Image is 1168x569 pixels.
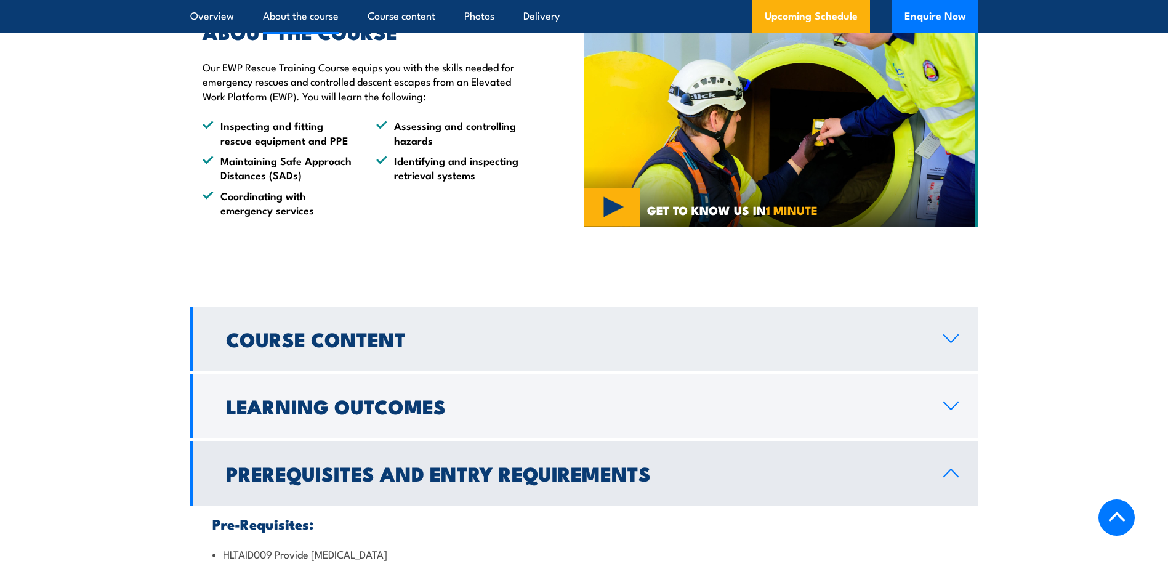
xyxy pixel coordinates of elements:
h2: Prerequisites and Entry Requirements [226,464,924,482]
a: Course Content [190,307,978,371]
h2: Learning Outcomes [226,397,924,414]
h2: Course Content [226,330,924,347]
p: Our EWP Rescue Training Course equips you with the skills needed for emergency rescues and contro... [203,60,528,103]
li: HLTAID009 Provide [MEDICAL_DATA] [212,547,956,561]
span: GET TO KNOW US IN [647,204,818,216]
a: Learning Outcomes [190,374,978,438]
li: Assessing and controlling hazards [376,118,528,147]
li: Inspecting and fitting rescue equipment and PPE [203,118,354,147]
li: Maintaining Safe Approach Distances (SADs) [203,153,354,182]
h2: ABOUT THE COURSE [203,23,528,40]
li: Coordinating with emergency services [203,188,354,217]
li: Identifying and inspecting retrieval systems [376,153,528,182]
strong: 1 MINUTE [766,201,818,219]
h3: Pre-Requisites: [212,517,956,531]
a: Prerequisites and Entry Requirements [190,441,978,506]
